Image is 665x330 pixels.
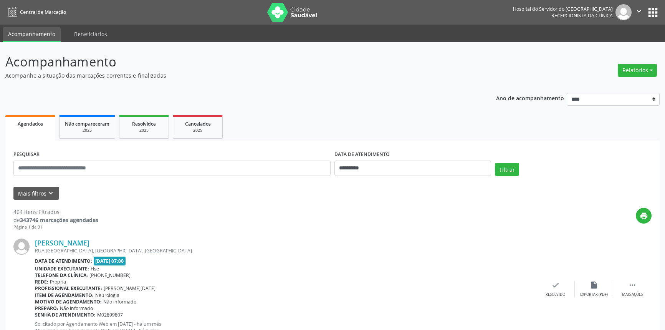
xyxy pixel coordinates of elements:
[13,224,98,231] div: Página 1 de 31
[35,285,102,292] b: Profissional executante:
[89,272,131,279] span: [PHONE_NUMBER]
[35,312,96,318] b: Senha de atendimento:
[35,247,536,254] div: RUA [GEOGRAPHIC_DATA], [GEOGRAPHIC_DATA], [GEOGRAPHIC_DATA]
[35,239,89,247] a: [PERSON_NAME]
[615,4,632,20] img: img
[495,163,519,176] button: Filtrar
[5,71,463,80] p: Acompanhe a situação das marcações correntes e finalizadas
[35,265,89,272] b: Unidade executante:
[5,6,66,18] a: Central de Marcação
[125,128,163,133] div: 2025
[65,128,109,133] div: 2025
[546,292,565,297] div: Resolvido
[628,281,637,289] i: 
[104,285,155,292] span: [PERSON_NAME][DATE]
[50,279,66,285] span: Própria
[20,216,98,224] strong: 343746 marcações agendadas
[551,281,560,289] i: check
[13,149,40,161] label: PESQUISAR
[95,292,119,298] span: Neurologia
[35,298,102,305] b: Motivo de agendamento:
[69,27,112,41] a: Beneficiários
[551,12,613,19] span: Recepcionista da clínica
[13,239,30,255] img: img
[590,281,598,289] i: insert_drive_file
[635,7,643,15] i: 
[5,52,463,71] p: Acompanhamento
[97,312,123,318] span: M02899807
[618,64,657,77] button: Relatórios
[46,189,55,197] i: keyboard_arrow_down
[179,128,217,133] div: 2025
[65,121,109,127] span: Não compareceram
[640,212,648,220] i: print
[35,279,48,285] b: Rede:
[636,208,652,224] button: print
[13,187,59,200] button: Mais filtroskeyboard_arrow_down
[91,265,99,272] span: Hse
[580,292,608,297] div: Exportar (PDF)
[496,93,564,103] p: Ano de acompanhamento
[513,6,613,12] div: Hospital do Servidor do [GEOGRAPHIC_DATA]
[334,149,390,161] label: DATA DE ATENDIMENTO
[13,216,98,224] div: de
[632,4,646,20] button: 
[622,292,643,297] div: Mais ações
[35,272,88,279] b: Telefone da clínica:
[35,305,58,312] b: Preparo:
[20,9,66,15] span: Central de Marcação
[35,258,92,264] b: Data de atendimento:
[185,121,211,127] span: Cancelados
[60,305,93,312] span: Não informado
[13,208,98,216] div: 464 itens filtrados
[132,121,156,127] span: Resolvidos
[18,121,43,127] span: Agendados
[646,6,660,19] button: apps
[103,298,136,305] span: Não informado
[94,257,126,265] span: [DATE] 07:00
[3,27,61,42] a: Acompanhamento
[35,292,94,298] b: Item de agendamento:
